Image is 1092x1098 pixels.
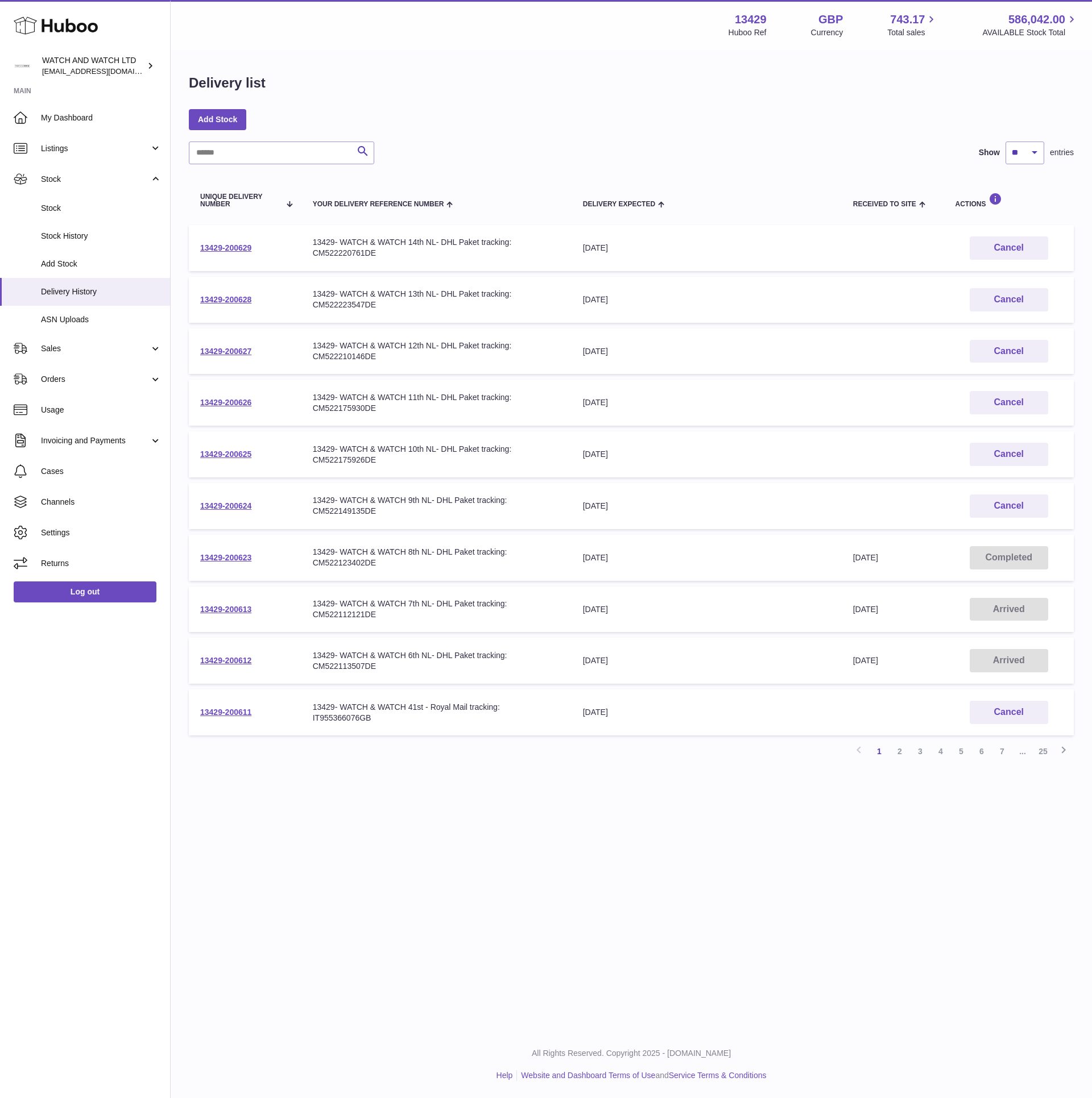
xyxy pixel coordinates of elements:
div: [DATE] [583,449,830,460]
button: Cancel [970,340,1048,363]
div: 13429- WATCH & WATCH 11th NL- DHL Paket tracking: CM522175930DE [313,392,560,414]
span: Sales [41,343,150,354]
span: Settings [41,527,162,538]
div: Actions [955,193,1062,208]
a: 13429-200627 [200,347,251,356]
div: Huboo Ref [729,27,767,38]
span: Unique Delivery Number [200,193,280,208]
span: Orders [41,374,150,385]
a: 13429-200626 [200,398,251,407]
span: AVAILABLE Stock Total [982,27,1078,38]
span: 586,042.00 [1008,12,1065,27]
a: 13429-200612 [200,656,251,665]
span: Cases [41,466,162,477]
div: [DATE] [583,655,830,666]
div: 13429- WATCH & WATCH 13th NL- DHL Paket tracking: CM522223547DE [313,289,560,310]
a: 6 [971,741,992,762]
a: 13429-200629 [200,243,251,252]
span: Add Stock [41,259,162,269]
a: 2 [890,741,910,762]
div: 13429- WATCH & WATCH 6th NL- DHL Paket tracking: CM522113507DE [313,650,560,672]
button: Cancel [970,701,1048,724]
li: and [517,1070,766,1081]
div: [DATE] [583,294,830,305]
span: Channels [41,497,162,508]
span: Stock History [41,231,162,242]
a: 13429-200625 [200,450,251,459]
span: Listings [41,143,150,154]
div: WATCH AND WATCH LTD [42,55,144,77]
span: [DATE] [853,605,878,614]
a: 13429-200628 [200,295,251,304]
a: 13429-200623 [200,553,251,562]
button: Cancel [970,288,1048,311]
div: 13429- WATCH & WATCH 9th NL- DHL Paket tracking: CM522149135DE [313,495,560,517]
a: 13429-200613 [200,605,251,614]
a: 1 [869,741,890,762]
span: ASN Uploads [41,314,162,325]
a: 7 [992,741,1012,762]
div: [DATE] [583,552,830,563]
div: [DATE] [583,501,830,511]
a: Website and Dashboard Terms of Use [521,1071,655,1080]
div: 13429- WATCH & WATCH 10th NL- DHL Paket tracking: CM522175926DE [313,444,560,465]
button: Cancel [970,494,1048,518]
a: 743.17 Total sales [887,12,938,38]
a: 25 [1033,741,1053,762]
div: 13429- WATCH & WATCH 14th NL- DHL Paket tracking: CM522220761DE [313,237,560,259]
a: Service Terms & Conditions [669,1071,767,1080]
span: Invoicing and Payments [41,435,150,446]
span: Delivery History [41,286,162,297]
a: Help [497,1071,513,1080]
span: Total sales [887,27,938,38]
div: [DATE] [583,707,830,718]
span: Usage [41,405,162,415]
div: 13429- WATCH & WATCH 41st - Royal Mail tracking: IT955366076GB [313,702,560,723]
a: 13429-200611 [200,708,251,717]
button: Cancel [970,391,1048,414]
span: [EMAIL_ADDRESS][DOMAIN_NAME] [42,66,167,76]
span: [DATE] [853,553,878,562]
span: Stock [41,203,162,214]
span: [DATE] [853,656,878,665]
img: baris@watchandwatch.co.uk [14,57,31,74]
div: [DATE] [583,397,830,408]
span: 743.17 [890,12,925,27]
span: ... [1012,741,1033,762]
span: entries [1050,147,1074,158]
div: 13429- WATCH & WATCH 7th NL- DHL Paket tracking: CM522112121DE [313,598,560,620]
span: Delivery Expected [583,201,655,208]
strong: 13429 [735,12,767,27]
a: 3 [910,741,930,762]
a: 13429-200624 [200,501,251,510]
span: Your Delivery Reference Number [313,201,444,208]
a: 4 [930,741,951,762]
button: Cancel [970,236,1048,260]
div: Currency [811,27,843,38]
h1: Delivery list [189,74,266,92]
p: All Rights Reserved. Copyright 2025 - [DOMAIN_NAME] [180,1048,1083,1059]
a: 5 [951,741,971,762]
span: My Dashboard [41,113,162,123]
span: Stock [41,174,150,185]
div: 13429- WATCH & WATCH 12th NL- DHL Paket tracking: CM522210146DE [313,340,560,362]
a: Add Stock [189,109,246,130]
span: Returns [41,558,162,569]
div: [DATE] [583,243,830,253]
label: Show [979,147,1000,158]
a: 586,042.00 AVAILABLE Stock Total [982,12,1078,38]
div: [DATE] [583,346,830,357]
strong: GBP [818,12,843,27]
span: Received to Site [853,201,916,208]
div: 13429- WATCH & WATCH 8th NL- DHL Paket tracking: CM522123402DE [313,547,560,568]
div: [DATE] [583,604,830,615]
button: Cancel [970,443,1048,466]
a: Log out [14,581,156,602]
